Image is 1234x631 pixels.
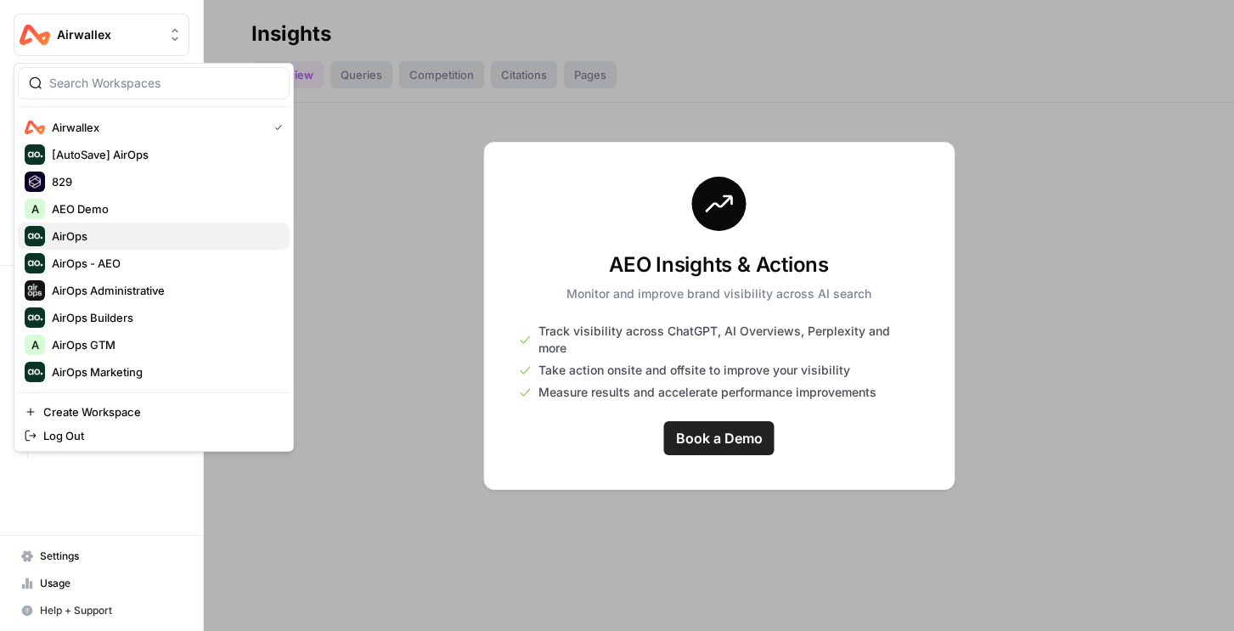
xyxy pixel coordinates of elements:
img: AirOps Administrative Logo [25,280,45,301]
img: 829 Logo [25,172,45,192]
span: A [31,336,39,353]
span: 829 [52,173,276,190]
span: Help + Support [40,603,182,618]
span: AirOps Administrative [52,282,276,299]
a: Log Out [18,424,290,448]
span: AirOps Builders [52,309,276,326]
span: AEO Demo [52,200,276,217]
span: Take action onsite and offsite to improve your visibility [538,362,850,379]
span: Airwallex [57,26,160,43]
img: AirOps Builders Logo [25,307,45,328]
img: AirOps - AEO Logo [25,253,45,273]
a: Settings [14,543,189,570]
img: AirOps Marketing Logo [25,362,45,382]
a: Book a Demo [664,421,775,455]
span: AirOps - AEO [52,255,276,272]
a: Create Workspace [18,400,290,424]
span: Create Workspace [43,403,276,420]
span: Airwallex [52,119,261,136]
img: AirOps Logo [25,226,45,246]
h3: AEO Insights & Actions [566,251,871,279]
img: Airwallex Logo [25,117,45,138]
a: Usage [14,570,189,597]
span: [AutoSave] AirOps [52,146,276,163]
span: Measure results and accelerate performance improvements [538,384,876,401]
span: Settings [40,549,182,564]
span: Usage [40,576,182,591]
p: Monitor and improve brand visibility across AI search [566,285,871,302]
span: AirOps Marketing [52,363,276,380]
span: Log Out [43,427,276,444]
input: Search Workspaces [49,75,279,92]
img: Airwallex Logo [20,20,50,50]
img: [AutoSave] AirOps Logo [25,144,45,165]
span: AirOps GTM [52,336,276,353]
div: Workspace: Airwallex [14,63,294,452]
button: Workspace: Airwallex [14,14,189,56]
span: A [31,200,39,217]
span: Book a Demo [676,428,763,448]
span: Track visibility across ChatGPT, AI Overviews, Perplexity and more [538,323,920,357]
button: Help + Support [14,597,189,624]
span: AirOps [52,228,276,245]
